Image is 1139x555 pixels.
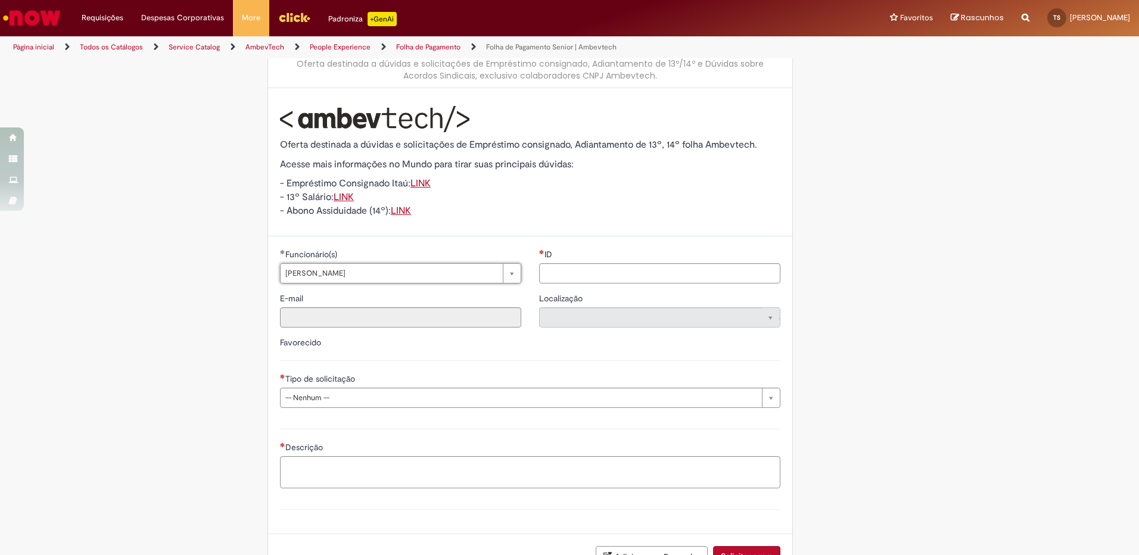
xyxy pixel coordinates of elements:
span: Favoritos [900,12,933,24]
span: Funcionário(s) [285,249,340,260]
input: E-mail [280,307,521,328]
label: Somente leitura - Localização [539,292,585,304]
label: Somente leitura - E-mail [280,292,306,304]
span: Requisições [82,12,123,24]
span: Necessários [280,374,285,379]
a: Rascunhos [951,13,1004,24]
div: Oferta destinada a dúvidas e solicitações de Empréstimo consignado, Adiantamento de 13º/14º e Dúv... [280,58,780,82]
span: - Abono Assiduidade (14º): [280,205,411,217]
span: Rascunhos [961,12,1004,23]
span: Tipo de solicitação [285,373,357,384]
a: LINK [334,191,354,203]
a: Folha de Pagamento [396,42,460,52]
span: -- Nenhum -- [285,388,756,407]
span: Necessários [539,250,544,254]
span: Oferta destinada a dúvidas e solicitações de Empréstimo consignado, Adiantamento de 13º, 14º folh... [280,139,757,151]
a: LINK [391,205,411,217]
span: Necessários [280,442,285,447]
span: Despesas Corporativas [141,12,224,24]
span: More [242,12,260,24]
a: Folha de Pagamento Senior | Ambevtech [486,42,617,52]
span: TS [1053,14,1060,21]
div: Padroniza [328,12,397,26]
span: Localização [539,293,585,304]
a: LINK [410,177,431,189]
a: Service Catalog [169,42,220,52]
span: [PERSON_NAME] [285,264,497,283]
img: click_logo_yellow_360x200.png [278,8,310,26]
input: ID [539,263,780,283]
img: ServiceNow [1,6,63,30]
a: Todos os Catálogos [80,42,143,52]
span: Acesse mais informações no Mundo para tirar suas principais dúvidas: [280,158,574,170]
span: - Empréstimo Consignado Itaú: [280,177,431,189]
label: Favorecido [280,337,321,348]
span: - 13º Salário: [280,191,354,203]
span: [PERSON_NAME] [1070,13,1130,23]
a: Página inicial [13,42,54,52]
textarea: Descrição [280,456,780,488]
a: Limpar campo Localização [539,307,780,328]
span: ID [544,249,555,260]
a: People Experience [310,42,371,52]
span: Obrigatório Preenchido [280,250,285,254]
span: Descrição [285,442,325,453]
ul: Trilhas de página [9,36,751,58]
p: +GenAi [368,12,397,26]
a: AmbevTech [245,42,284,52]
